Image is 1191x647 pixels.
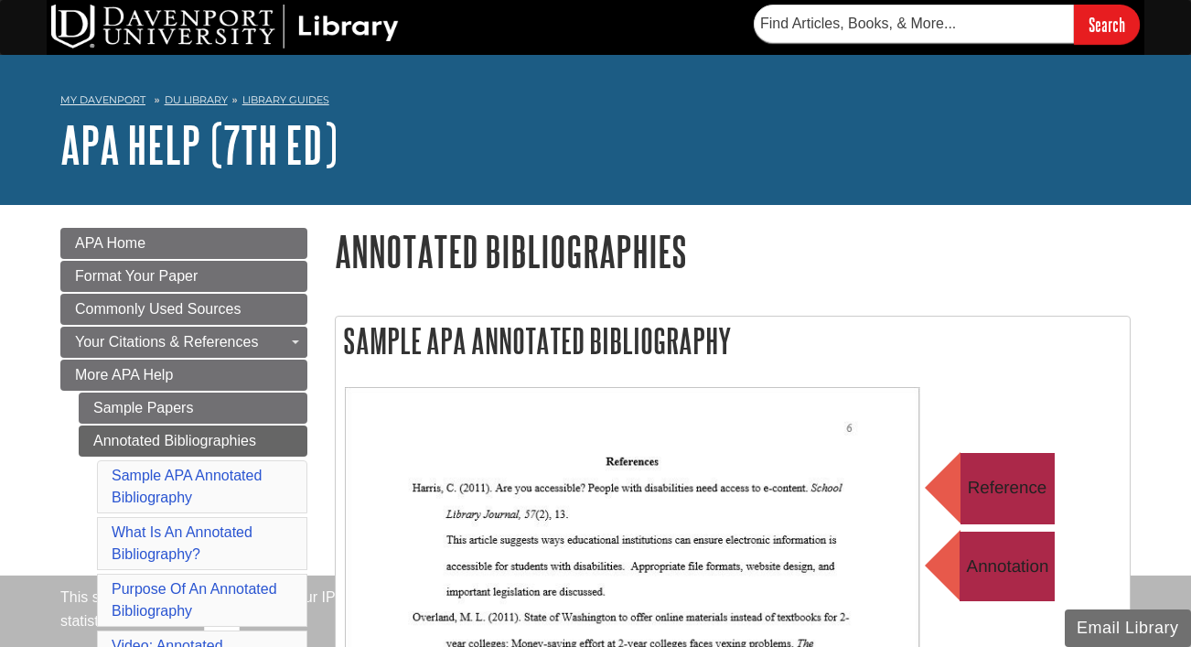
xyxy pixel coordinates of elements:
form: Searches DU Library's articles, books, and more [754,5,1140,44]
span: More APA Help [75,367,173,383]
a: Sample Papers [79,393,307,424]
h2: Sample APA Annotated Bibliography [336,317,1130,365]
span: Format Your Paper [75,268,198,284]
h1: Annotated Bibliographies [335,228,1131,275]
input: Find Articles, Books, & More... [754,5,1074,43]
span: Commonly Used Sources [75,301,241,317]
a: DU Library [165,93,228,106]
img: DU Library [51,5,399,49]
span: Your Citations & References [75,334,258,350]
a: Sample APA Annotated Bibliography [112,468,262,505]
a: APA Help (7th Ed) [60,116,338,173]
a: More APA Help [60,360,307,391]
input: Search [1074,5,1140,44]
a: Library Guides [242,93,329,106]
span: APA Home [75,235,145,251]
a: Annotated Bibliographies [79,426,307,457]
a: My Davenport [60,92,145,108]
a: Purpose Of An Annotated Bibliography [112,581,277,619]
a: Commonly Used Sources [60,294,307,325]
a: APA Home [60,228,307,259]
button: Email Library [1065,609,1191,647]
a: What Is An Annotated Bibliography? [112,524,252,562]
nav: breadcrumb [60,88,1131,117]
a: Format Your Paper [60,261,307,292]
a: Your Citations & References [60,327,307,358]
